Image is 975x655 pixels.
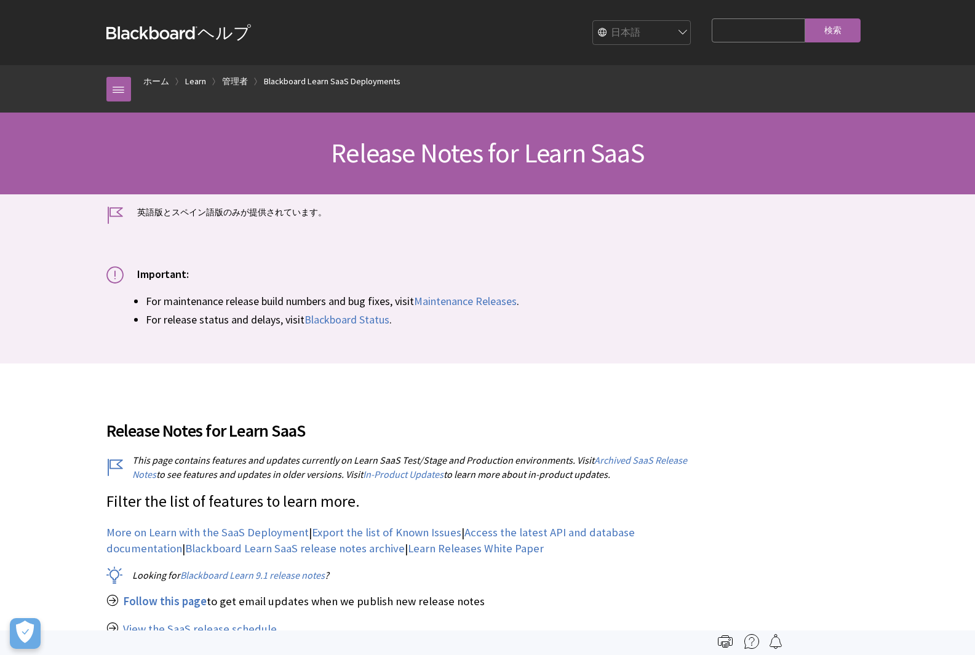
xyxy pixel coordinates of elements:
p: This page contains features and updates currently on Learn SaaS Test/Stage and Production environ... [106,453,687,481]
img: More help [744,634,759,649]
li: For release status and delays, visit . [146,311,869,328]
a: Archived SaaS Release Notes [132,454,687,480]
a: More on Learn with the SaaS Deployment [106,525,309,540]
a: Blackboard Learn SaaS release notes archive [185,541,405,556]
span: Release Notes for Learn SaaS [331,136,644,170]
a: Blackboard Learn 9.1 release notes [180,569,325,582]
h2: Release Notes for Learn SaaS [106,403,687,443]
a: 管理者 [222,74,248,89]
span: Important: [137,267,189,281]
p: | | | | [106,525,687,557]
a: In-Product Updates [363,468,444,481]
a: Learn Releases White Paper [408,541,544,556]
p: Looking for ? [106,568,687,582]
a: Access the latest API and database documentation [106,525,635,556]
a: Maintenance Releases [414,294,517,309]
img: Follow this page [768,634,783,649]
p: Filter the list of features to learn more. [106,491,687,513]
a: Blackboard Status [304,312,389,327]
button: Open Preferences [10,618,41,649]
strong: Blackboard [106,26,197,39]
a: View the SaaS release schedule [123,622,277,637]
img: Print [718,634,733,649]
select: Site Language Selector [593,21,691,46]
a: Export the list of Known Issues [312,525,461,540]
p: 英語版とスペイン語版のみが提供されています。 [106,207,869,218]
a: Follow this page [123,594,207,609]
p: to get email updates when we publish new release notes [106,593,687,609]
input: 検索 [805,18,861,42]
a: Blackboardヘルプ [106,22,251,44]
a: Blackboard Learn SaaS Deployments [264,74,400,89]
span: Follow this page [123,594,207,608]
li: For maintenance release build numbers and bug fixes, visit . [146,293,869,309]
a: Learn [185,74,206,89]
a: ホーム [143,74,169,89]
